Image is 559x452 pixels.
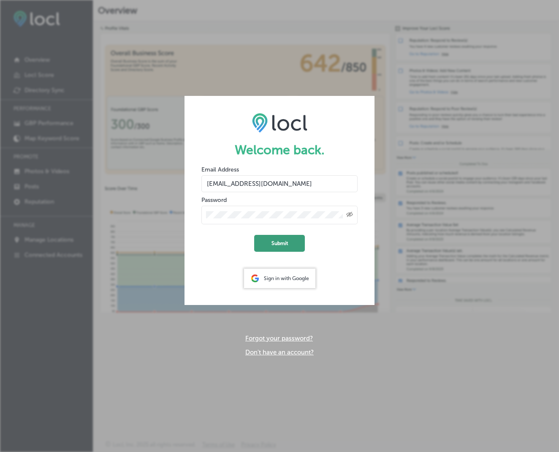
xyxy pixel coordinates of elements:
label: Password [201,196,227,204]
h1: Welcome back. [201,142,358,158]
div: Sign in with Google [244,269,315,288]
img: LOCL logo [252,113,307,132]
button: Submit [254,235,305,252]
a: Forgot your password? [245,335,313,342]
label: Email Address [201,166,239,173]
span: Toggle password visibility [346,211,353,219]
a: Don't have an account? [245,349,314,356]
